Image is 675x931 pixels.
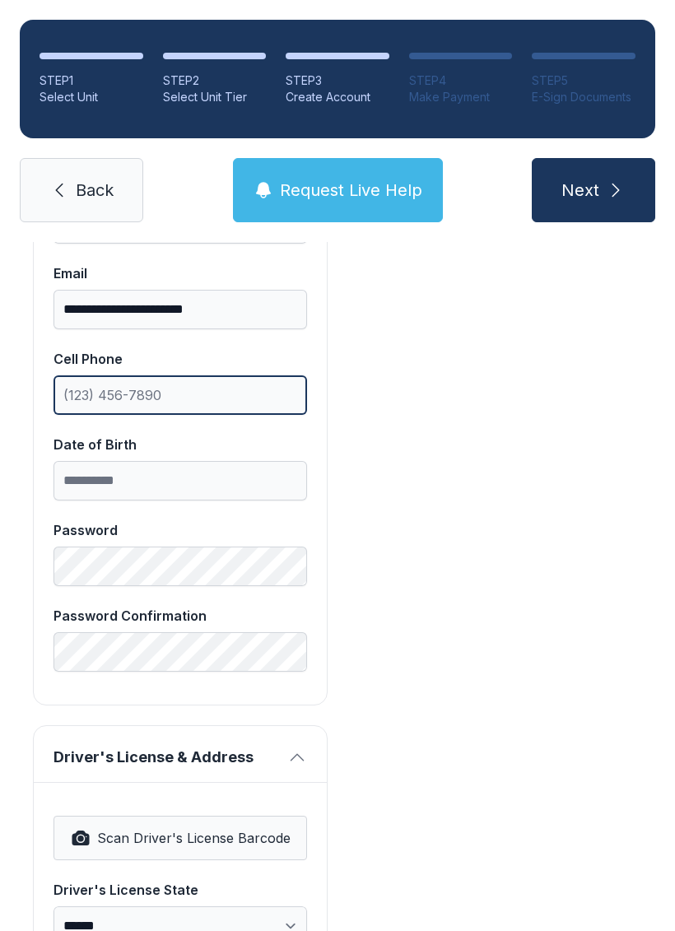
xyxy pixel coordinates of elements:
[40,72,143,89] div: STEP 1
[54,606,307,626] div: Password Confirmation
[532,89,635,105] div: E-Sign Documents
[561,179,599,202] span: Next
[409,72,513,89] div: STEP 4
[54,746,281,769] span: Driver's License & Address
[280,179,422,202] span: Request Live Help
[54,632,307,672] input: Password Confirmation
[409,89,513,105] div: Make Payment
[54,547,307,586] input: Password
[163,72,267,89] div: STEP 2
[286,89,389,105] div: Create Account
[40,89,143,105] div: Select Unit
[532,72,635,89] div: STEP 5
[54,263,307,283] div: Email
[76,179,114,202] span: Back
[54,880,307,900] div: Driver's License State
[163,89,267,105] div: Select Unit Tier
[286,72,389,89] div: STEP 3
[54,290,307,329] input: Email
[54,375,307,415] input: Cell Phone
[97,828,291,848] span: Scan Driver's License Barcode
[54,349,307,369] div: Cell Phone
[54,520,307,540] div: Password
[54,435,307,454] div: Date of Birth
[34,726,327,782] button: Driver's License & Address
[54,461,307,500] input: Date of Birth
